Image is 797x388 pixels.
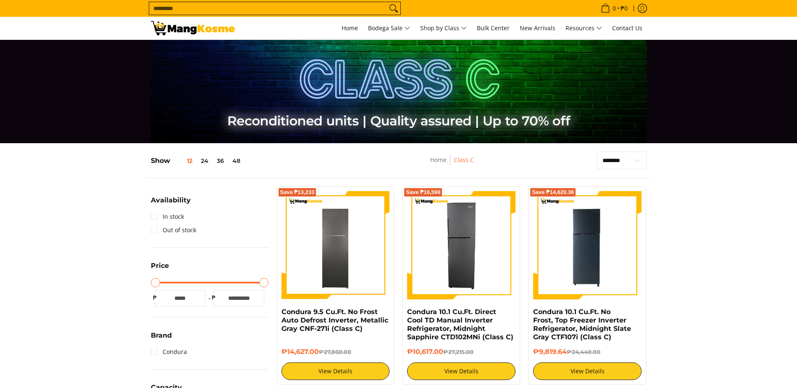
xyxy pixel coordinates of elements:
[443,349,473,355] del: ₱27,215.00
[151,332,172,345] summary: Open
[561,17,606,39] a: Resources
[611,5,617,11] span: 0
[319,349,351,355] del: ₱27,860.00
[566,23,602,34] span: Resources
[520,24,555,32] span: New Arrivals
[197,157,213,164] button: 24
[407,308,513,341] a: Condura 10.1 Cu.Ft. Direct Cool TD Manual Inverter Refrigerator, Midnight Sapphire CTD102MNi (Cla...
[608,17,647,39] a: Contact Us
[407,191,516,299] img: Condura 10.1 Cu.Ft. Direct Cool TD Manual Inverter Refrigerator, Midnight Sapphire CTD102MNi (Cla...
[151,332,172,339] span: Brand
[473,17,514,39] a: Bulk Center
[533,348,642,356] h6: ₱9,819.64
[281,191,390,299] img: Condura 9.5 Cu.Ft. No Frost Auto Defrost Inverter, Metallic Gray CNF-271i (Class C)
[598,4,630,13] span: •
[407,362,516,380] a: View Details
[407,348,516,356] h6: ₱10,617.00
[151,210,184,223] a: In stock
[619,5,629,11] span: ₱0
[342,24,358,32] span: Home
[364,17,414,39] a: Bodega Sale
[151,262,169,269] span: Price
[454,156,474,164] a: Class C
[416,17,471,39] a: Shop by Class
[477,24,510,32] span: Bulk Center
[280,190,315,195] span: Save ₱13,233
[151,223,196,237] a: Out of stock
[533,362,642,380] a: View Details
[368,23,410,34] span: Bodega Sale
[228,157,245,164] button: 48
[516,17,560,39] a: New Arrivals
[406,190,440,195] span: Save ₱16,598
[387,2,400,15] button: Search
[151,197,191,210] summary: Open
[612,24,642,32] span: Contact Us
[337,17,362,39] a: Home
[213,157,228,164] button: 36
[281,308,388,333] a: Condura 9.5 Cu.Ft. No Frost Auto Defrost Inverter, Metallic Gray CNF-271i (Class C)
[532,190,574,195] span: Save ₱14,620.36
[151,197,191,204] span: Availability
[430,156,447,164] a: Home
[420,23,467,34] span: Shop by Class
[533,308,631,341] a: Condura 10.1 Cu.Ft. No Frost, Top Freezer Inverter Refrigerator, Midnight Slate Gray CTF107i (Cla...
[170,157,197,164] button: 12
[281,362,390,380] a: View Details
[151,21,235,35] img: Class C Home &amp; Business Appliances: Up to 70% Off l Mang Kosme
[533,191,642,299] img: Condura 10.1 Cu.Ft. No Frost, Top Freezer Inverter Refrigerator, Midnight Slate Gray CTF107i (Cla...
[151,345,187,359] a: Condura
[151,157,245,165] h5: Show
[243,17,647,39] nav: Main Menu
[379,155,526,174] nav: Breadcrumbs
[210,294,218,302] span: ₱
[567,349,600,355] del: ₱24,440.00
[281,348,390,356] h6: ₱14,627.00
[151,294,159,302] span: ₱
[151,262,169,275] summary: Open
